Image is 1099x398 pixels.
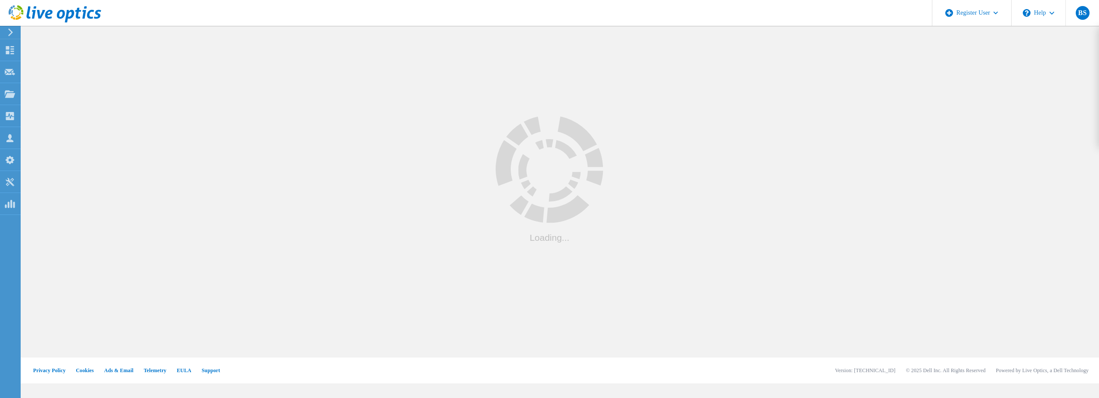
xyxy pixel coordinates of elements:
div: Loading... [496,233,603,242]
li: Version: [TECHNICAL_ID] [835,367,895,374]
a: EULA [177,367,191,373]
a: Live Optics Dashboard [9,19,101,24]
svg: \n [1023,9,1031,17]
a: Telemetry [144,367,167,373]
a: Privacy Policy [33,367,65,373]
li: Powered by Live Optics, a Dell Technology [996,367,1089,374]
span: BS [1078,9,1087,16]
a: Support [202,367,220,373]
a: Ads & Email [104,367,133,373]
li: © 2025 Dell Inc. All Rights Reserved [906,367,985,374]
a: Cookies [76,367,94,373]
